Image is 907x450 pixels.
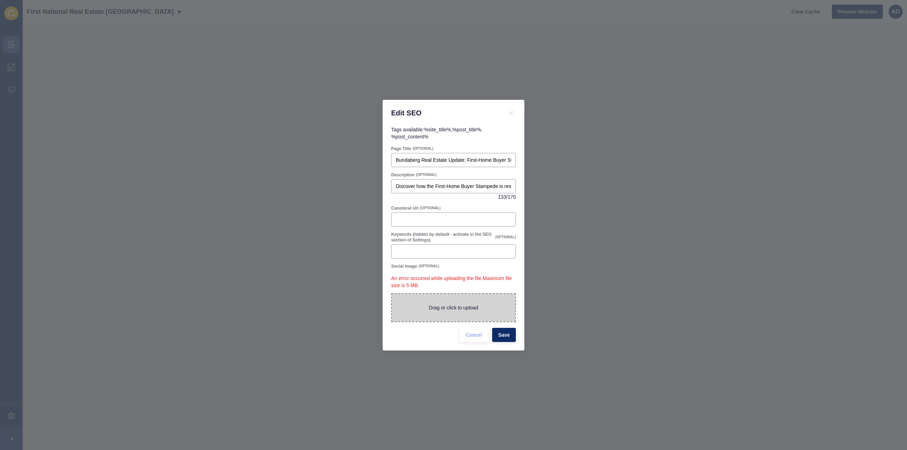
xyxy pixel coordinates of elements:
h1: Edit SEO [391,108,498,118]
span: (OPTIONAL) [495,235,516,240]
code: %post_content% [391,134,428,139]
label: Canonical Url [391,205,418,211]
code: %site_title% [424,127,451,132]
span: 133 [498,193,506,200]
span: 170 [508,193,516,200]
span: (OPTIONAL) [420,206,440,211]
span: Save [498,331,510,338]
span: (OPTIONAL) [416,172,436,177]
label: Description [391,172,415,178]
label: Social Image [391,263,417,269]
span: (OPTIONAL) [412,146,433,151]
label: Keywords (hidden by default - activate in the SEO section of Settings) [391,232,494,243]
code: %post_title% [452,127,481,132]
p: An error occurred while uploading the file. Maximum file size is 5 MB. [391,270,516,293]
button: Cancel [460,328,488,342]
span: Tags available: , , [391,127,483,139]
label: Page Title [391,146,411,152]
span: Cancel [466,331,482,338]
span: / [506,193,508,200]
span: (OPTIONAL) [418,264,439,269]
button: Save [492,328,516,342]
